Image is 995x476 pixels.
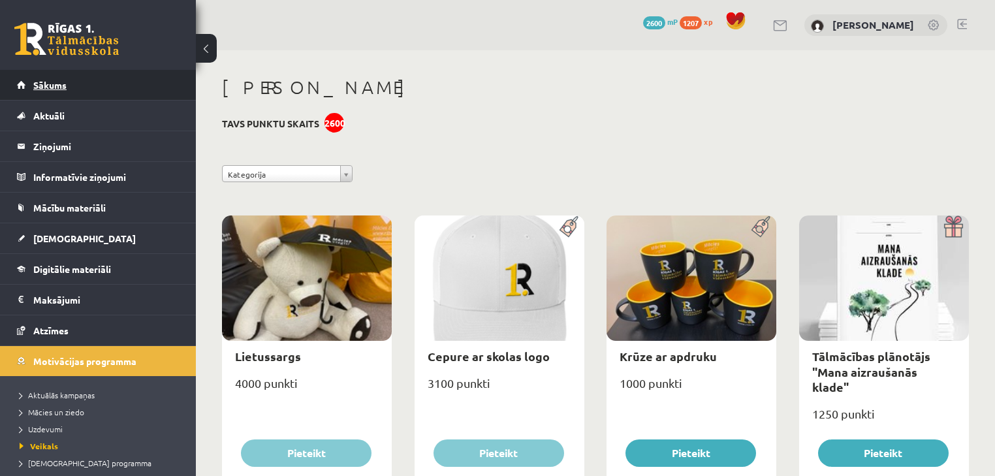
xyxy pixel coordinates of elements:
img: Populāra prece [747,215,776,238]
div: 1250 punkti [799,403,969,436]
a: 2600 mP [643,16,678,27]
a: Digitālie materiāli [17,254,180,284]
a: Informatīvie ziņojumi [17,162,180,192]
span: Sākums [33,79,67,91]
span: [DEMOGRAPHIC_DATA] [33,232,136,244]
span: Motivācijas programma [33,355,136,367]
a: Mācies un ziedo [20,406,183,418]
span: 2600 [643,16,665,29]
a: Uzdevumi [20,423,183,435]
button: Pieteikt [625,439,756,467]
span: Uzdevumi [20,424,63,434]
img: Gatis Pormalis [811,20,824,33]
div: 1000 punkti [607,372,776,405]
span: Mācies un ziedo [20,407,84,417]
span: Atzīmes [33,325,69,336]
legend: Informatīvie ziņojumi [33,162,180,192]
a: Cepure ar skolas logo [428,349,550,364]
span: [DEMOGRAPHIC_DATA] programma [20,458,151,468]
a: Sākums [17,70,180,100]
a: [PERSON_NAME] [832,18,914,31]
span: 1207 [680,16,702,29]
a: [DEMOGRAPHIC_DATA] programma [20,457,183,469]
div: 3100 punkti [415,372,584,405]
a: Aktuāli [17,101,180,131]
a: Veikals [20,440,183,452]
h3: Tavs punktu skaits [222,118,319,129]
a: Ziņojumi [17,131,180,161]
h1: [PERSON_NAME] [222,76,969,99]
a: Kategorija [222,165,353,182]
img: Populāra prece [555,215,584,238]
a: Maksājumi [17,285,180,315]
a: Motivācijas programma [17,346,180,376]
legend: Maksājumi [33,285,180,315]
span: Digitālie materiāli [33,263,111,275]
a: Tālmācības plānotājs "Mana aizraušanās klade" [812,349,930,394]
a: Mācību materiāli [17,193,180,223]
a: Krūze ar apdruku [620,349,717,364]
button: Pieteikt [241,439,371,467]
button: Pieteikt [818,439,949,467]
a: [DEMOGRAPHIC_DATA] [17,223,180,253]
div: 2600 [324,113,344,133]
button: Pieteikt [434,439,564,467]
legend: Ziņojumi [33,131,180,161]
span: Aktuāli [33,110,65,121]
div: 4000 punkti [222,372,392,405]
span: xp [704,16,712,27]
span: Veikals [20,441,58,451]
a: Lietussargs [235,349,301,364]
a: Aktuālās kampaņas [20,389,183,401]
a: Atzīmes [17,315,180,345]
span: Kategorija [228,166,335,183]
a: Rīgas 1. Tālmācības vidusskola [14,23,119,56]
span: Mācību materiāli [33,202,106,214]
span: mP [667,16,678,27]
a: 1207 xp [680,16,719,27]
img: Dāvana ar pārsteigumu [940,215,969,238]
span: Aktuālās kampaņas [20,390,95,400]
